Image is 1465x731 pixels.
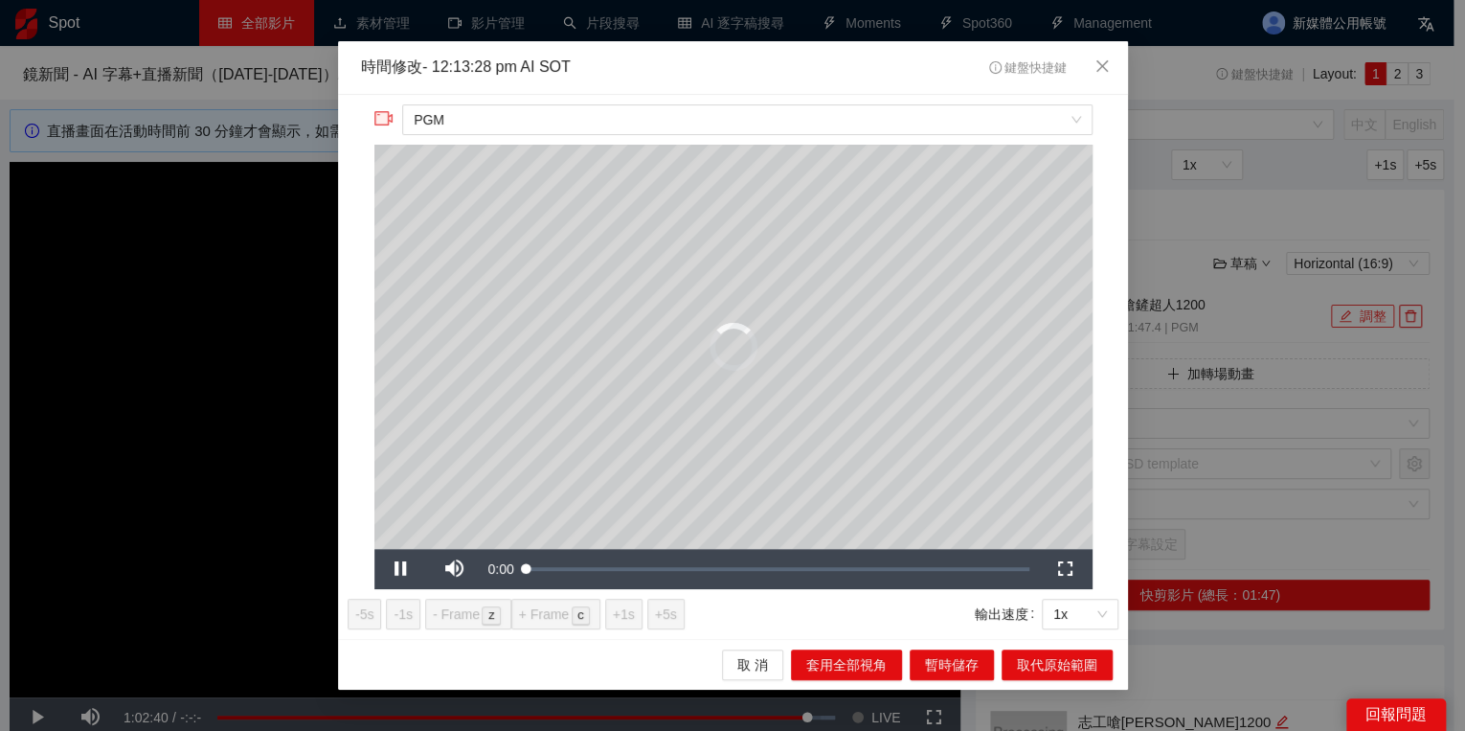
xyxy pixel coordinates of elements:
[427,549,481,589] button: Mute
[487,561,513,577] span: 0:00
[361,57,571,79] div: 時間修改 - 12:13:28 pm AI SOT
[988,61,1001,74] span: info-circle
[604,599,642,629] button: +1s
[414,105,1080,134] span: PGM
[386,599,419,629] button: -1s
[910,650,994,680] button: 暫時儲存
[646,599,684,629] button: +5s
[348,599,381,629] button: -5s
[737,654,768,675] span: 取 消
[373,549,427,589] button: Pause
[1053,600,1107,628] span: 1x
[1038,549,1092,589] button: Fullscreen
[1017,654,1097,675] span: 取代原始範圍
[373,145,1092,549] div: Video Player
[510,599,599,629] button: + Framec
[1094,58,1110,74] span: close
[925,654,979,675] span: 暫時儲存
[791,650,902,680] button: 套用全部視角
[806,654,887,675] span: 套用全部視角
[424,599,510,629] button: - Framez
[373,109,393,128] span: video-camera
[722,650,783,680] button: 取 消
[1076,41,1128,93] button: Close
[988,61,1066,75] span: 鍵盤快捷鍵
[1002,650,1113,680] button: 取代原始範圍
[526,567,1028,571] div: Progress Bar
[1346,698,1446,731] div: 回報問題
[975,599,1042,629] label: 輸出速度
